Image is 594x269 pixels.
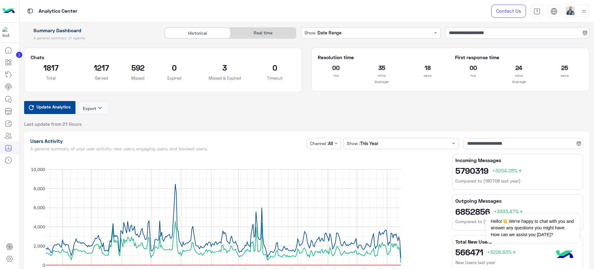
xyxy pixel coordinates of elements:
[131,75,144,81] p: Missed
[154,75,195,81] p: Expired
[2,27,14,38] img: 1403182699927242
[546,73,583,79] p: secs
[81,63,122,73] h2: 1217
[81,75,122,81] p: Served
[255,63,296,73] h2: 0
[39,7,77,15] p: Analytics Center
[455,73,492,79] p: hrs
[491,5,526,18] a: Contact Us
[35,103,72,111] span: Update Analytics
[409,73,446,79] p: secs
[26,7,34,15] img: tab
[78,101,109,115] button: Exportkeyboard_arrow_down
[455,54,583,60] h5: First response time
[31,166,45,172] text: 10,000
[554,244,575,266] img: hulul-logo.png
[318,63,354,73] h2: 00
[31,54,296,60] h5: Chats
[492,167,523,173] span: +3204.28%
[31,63,72,73] h2: 1817
[30,138,304,144] h1: Users Activity
[455,157,580,163] h5: Incoming Messages
[533,8,540,15] img: tab
[364,63,400,73] h2: 35
[33,186,45,191] text: 8,000
[455,247,580,257] h2: 566471
[24,101,75,114] button: Update Analytics
[165,28,230,38] div: Historical
[33,243,45,248] text: 2,000
[486,214,579,243] span: Hello!👋 We're happy to chat with you and answer any questions you might have. How can we assist y...
[455,218,580,225] h6: Compared to (180706 last year)
[455,259,580,266] h6: New Users last year
[204,75,245,81] p: Missed & Expired
[204,63,245,73] h2: 3
[318,73,354,79] p: hrs
[33,224,45,229] text: 4,000
[501,63,537,73] h2: 24
[455,63,492,73] h2: 00
[96,104,104,112] i: keyboard_arrow_down
[255,75,296,81] p: Timeout
[455,178,580,184] h6: Compared to (180706 last year)
[33,205,45,210] text: 6,000
[230,28,296,38] div: Real time
[318,79,445,85] p: Average
[24,121,82,127] span: Last update from 21 Hours
[31,75,72,81] p: Total
[2,5,15,18] img: Logo
[455,206,580,216] h2: 6852856
[364,73,400,79] p: mins
[531,5,543,18] a: tab
[455,198,580,204] h5: Outgoing Messages
[580,7,588,15] img: profile
[30,146,304,151] h5: A general summary of your user activity: new users, engaging users, and blocked users.
[154,63,195,73] h2: 0
[131,63,144,73] h2: 592
[501,73,537,79] p: mins
[455,165,580,175] h2: 5790319
[24,36,157,41] h5: A general summary of agents
[455,79,583,85] p: Average
[487,249,517,255] span: +3224.63%
[455,239,580,245] h5: Total New Users
[409,63,446,73] h2: 18
[546,63,583,73] h2: 25
[42,262,45,267] text: 0
[24,27,157,33] h1: Summary Dashboard
[566,6,575,15] img: userImage
[318,54,445,60] h5: Resolution time
[550,8,557,15] img: tab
